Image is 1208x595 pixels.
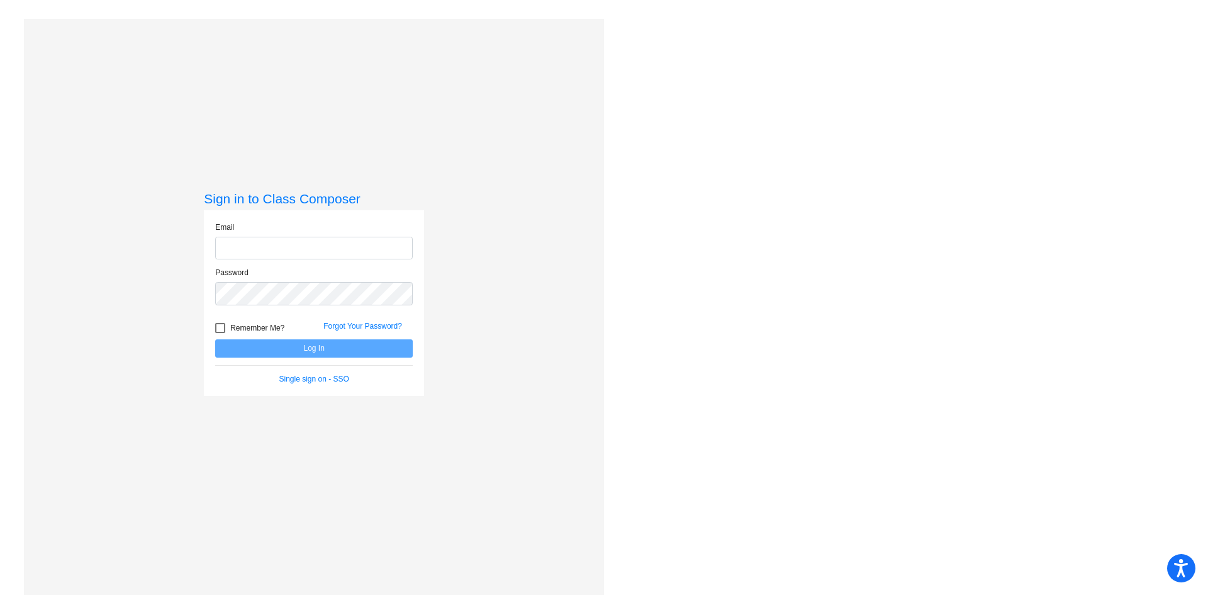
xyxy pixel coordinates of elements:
[279,375,349,383] a: Single sign on - SSO
[204,191,424,207] h3: Sign in to Class Composer
[215,339,413,358] button: Log In
[323,322,402,331] a: Forgot Your Password?
[230,320,284,336] span: Remember Me?
[215,222,234,233] label: Email
[215,267,249,278] label: Password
